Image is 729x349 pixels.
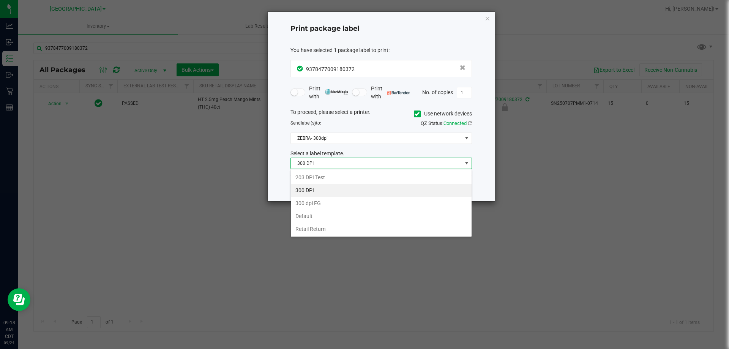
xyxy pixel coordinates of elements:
span: In Sync [297,65,304,73]
li: Retail Return [291,223,472,235]
span: QZ Status: [421,120,472,126]
h4: Print package label [290,24,472,34]
span: Send to: [290,120,321,126]
span: 9378477009180372 [306,66,355,72]
div: Select a label template. [285,150,478,158]
span: label(s) [301,120,316,126]
li: 300 DPI [291,184,472,197]
img: bartender.png [387,91,410,95]
span: You have selected 1 package label to print [290,47,388,53]
label: Use network devices [414,110,472,118]
li: 300 dpi FG [291,197,472,210]
iframe: Resource center [8,288,30,311]
img: mark_magic_cybra.png [325,89,348,95]
span: ZEBRA- 300dpi [291,133,462,144]
li: 203 DPI Test [291,171,472,184]
span: Print with [371,85,410,101]
span: Connected [443,120,467,126]
span: 300 DPI [291,158,462,169]
div: To proceed, please select a printer. [285,108,478,120]
span: No. of copies [422,89,453,95]
li: Default [291,210,472,223]
span: Print with [309,85,348,101]
div: : [290,46,472,54]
